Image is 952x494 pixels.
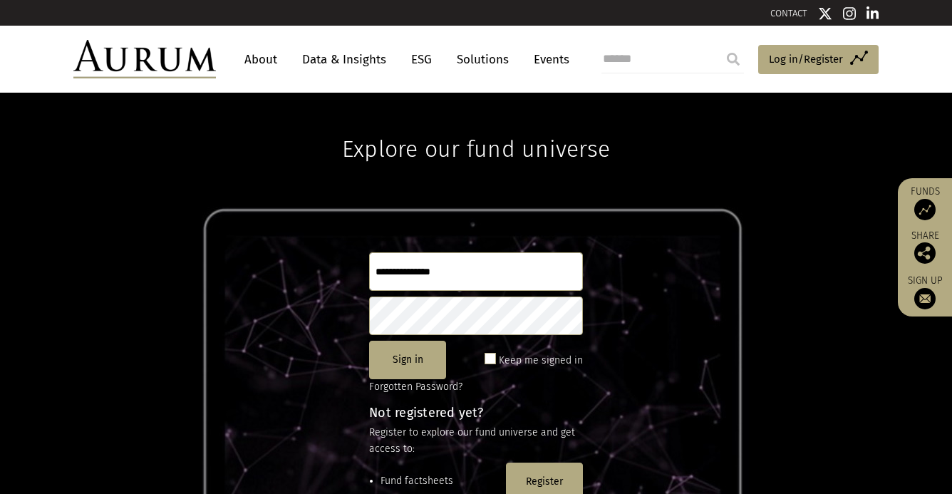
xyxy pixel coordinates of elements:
img: Instagram icon [843,6,856,21]
a: CONTACT [770,8,807,19]
button: Sign in [369,341,446,379]
img: Sign up to our newsletter [914,288,936,309]
li: Fund factsheets [381,473,500,489]
a: ESG [404,46,439,73]
a: Funds [905,185,945,220]
input: Submit [719,45,747,73]
div: Share [905,231,945,264]
a: Events [527,46,569,73]
a: Solutions [450,46,516,73]
h4: Not registered yet? [369,406,583,419]
img: Linkedin icon [866,6,879,21]
img: Share this post [914,242,936,264]
a: About [237,46,284,73]
label: Keep me signed in [499,352,583,369]
a: Log in/Register [758,45,879,75]
h1: Explore our fund universe [342,93,610,163]
span: Log in/Register [769,51,843,68]
a: Forgotten Password? [369,381,462,393]
p: Register to explore our fund universe and get access to: [369,425,583,457]
a: Data & Insights [295,46,393,73]
a: Sign up [905,274,945,309]
img: Aurum [73,40,216,78]
img: Access Funds [914,199,936,220]
img: Twitter icon [818,6,832,21]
